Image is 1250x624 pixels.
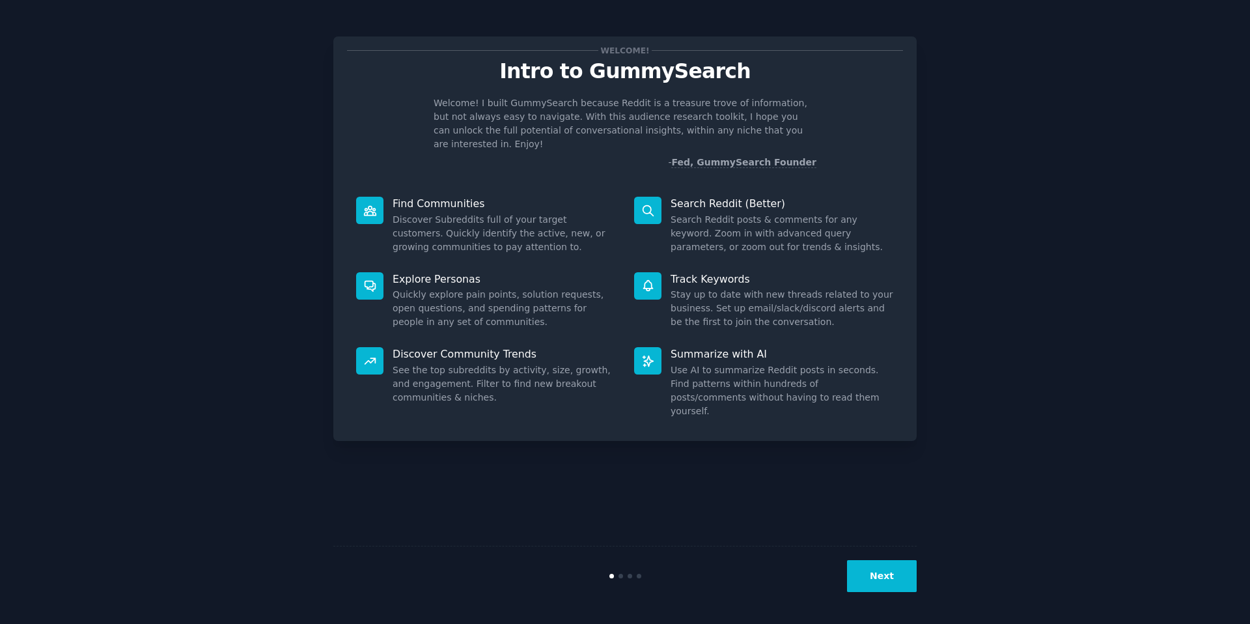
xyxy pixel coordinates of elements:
p: Search Reddit (Better) [671,197,894,210]
p: Summarize with AI [671,347,894,361]
p: Discover Community Trends [393,347,616,361]
dd: Stay up to date with new threads related to your business. Set up email/slack/discord alerts and ... [671,288,894,329]
p: Explore Personas [393,272,616,286]
dd: See the top subreddits by activity, size, growth, and engagement. Filter to find new breakout com... [393,363,616,404]
button: Next [847,560,917,592]
p: Welcome! I built GummySearch because Reddit is a treasure trove of information, but not always ea... [434,96,816,151]
span: Welcome! [598,44,652,57]
p: Track Keywords [671,272,894,286]
dd: Quickly explore pain points, solution requests, open questions, and spending patterns for people ... [393,288,616,329]
div: - [668,156,816,169]
p: Intro to GummySearch [347,60,903,83]
dd: Use AI to summarize Reddit posts in seconds. Find patterns within hundreds of posts/comments with... [671,363,894,418]
a: Fed, GummySearch Founder [671,157,816,168]
dd: Search Reddit posts & comments for any keyword. Zoom in with advanced query parameters, or zoom o... [671,213,894,254]
p: Find Communities [393,197,616,210]
dd: Discover Subreddits full of your target customers. Quickly identify the active, new, or growing c... [393,213,616,254]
